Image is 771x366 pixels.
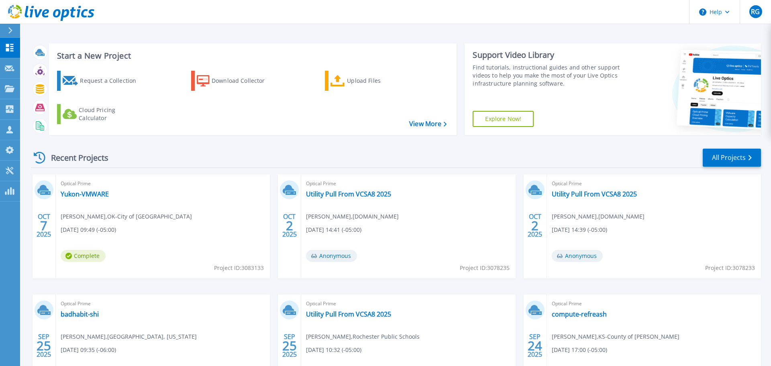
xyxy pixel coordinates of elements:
[61,190,109,198] a: Yukon-VMWARE
[552,299,756,308] span: Optical Prime
[552,332,679,341] span: [PERSON_NAME] , KS-County of [PERSON_NAME]
[79,106,143,122] div: Cloud Pricing Calculator
[40,222,47,229] span: 7
[57,51,447,60] h3: Start a New Project
[214,264,264,272] span: Project ID: 3083133
[57,71,147,91] a: Request a Collection
[347,73,411,89] div: Upload Files
[306,225,361,234] span: [DATE] 14:41 (-05:00)
[325,71,414,91] a: Upload Files
[306,179,510,188] span: Optical Prime
[703,149,761,167] a: All Projects
[306,212,399,221] span: [PERSON_NAME] , [DOMAIN_NAME]
[212,73,276,89] div: Download Collector
[36,211,51,240] div: OCT 2025
[191,71,281,91] a: Download Collector
[473,50,624,60] div: Support Video Library
[473,111,534,127] a: Explore Now!
[552,346,607,354] span: [DATE] 17:00 (-05:00)
[61,310,99,318] a: badhabit-shi
[61,299,265,308] span: Optical Prime
[552,310,607,318] a: compute-refreash
[282,211,297,240] div: OCT 2025
[552,250,603,262] span: Anonymous
[552,179,756,188] span: Optical Prime
[705,264,755,272] span: Project ID: 3078233
[531,222,538,229] span: 2
[61,250,106,262] span: Complete
[306,310,391,318] a: Utility Pull From VCSA8 2025
[460,264,510,272] span: Project ID: 3078235
[306,250,357,262] span: Anonymous
[80,73,144,89] div: Request a Collection
[306,346,361,354] span: [DATE] 10:32 (-05:00)
[61,212,192,221] span: [PERSON_NAME] , OK-City of [GEOGRAPHIC_DATA]
[61,179,265,188] span: Optical Prime
[552,190,637,198] a: Utility Pull From VCSA8 2025
[527,331,543,360] div: SEP 2025
[409,120,447,128] a: View More
[286,222,293,229] span: 2
[306,190,391,198] a: Utility Pull From VCSA8 2025
[528,342,542,349] span: 24
[473,63,624,88] div: Find tutorials, instructional guides and other support videos to help you make the most of your L...
[751,8,760,15] span: RG
[552,225,607,234] span: [DATE] 14:39 (-05:00)
[527,211,543,240] div: OCT 2025
[282,342,297,349] span: 25
[61,225,116,234] span: [DATE] 09:49 (-05:00)
[282,331,297,360] div: SEP 2025
[57,104,147,124] a: Cloud Pricing Calculator
[552,212,645,221] span: [PERSON_NAME] , [DOMAIN_NAME]
[306,299,510,308] span: Optical Prime
[306,332,420,341] span: [PERSON_NAME] , Rochester Public Schools
[61,346,116,354] span: [DATE] 09:35 (-06:00)
[31,148,119,168] div: Recent Projects
[61,332,197,341] span: [PERSON_NAME] , [GEOGRAPHIC_DATA], [US_STATE]
[36,331,51,360] div: SEP 2025
[37,342,51,349] span: 25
